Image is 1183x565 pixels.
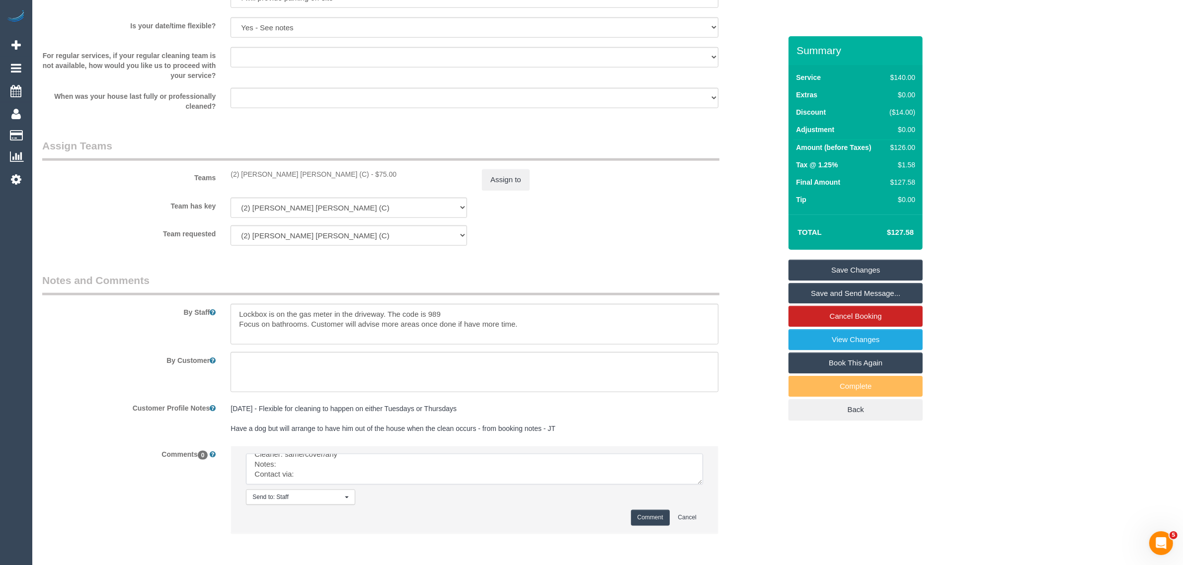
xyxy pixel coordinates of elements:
label: By Customer [35,352,223,365]
iframe: Intercom live chat [1149,531,1173,555]
div: $140.00 [886,72,916,82]
div: $1.58 [886,160,916,170]
legend: Notes and Comments [42,273,719,295]
a: Save Changes [789,260,923,281]
label: Extras [796,90,817,100]
div: 2 hours x $37.50/hour [231,169,467,179]
button: Cancel [672,510,703,525]
span: Send to: Staff [252,493,342,501]
label: Team requested [35,225,223,239]
div: $127.58 [886,177,916,187]
button: Comment [631,510,670,525]
label: Is your date/time flexible? [35,17,223,31]
label: Amount (before Taxes) [796,142,871,152]
label: Final Amount [796,177,840,187]
button: Send to: Staff [246,490,355,505]
button: Assign to [482,169,530,190]
label: Tip [796,195,806,205]
a: Book This Again [789,353,923,373]
div: $0.00 [886,90,916,100]
label: Team has key [35,198,223,211]
label: Discount [796,107,826,117]
label: When was your house last fully or professionally cleaned? [35,88,223,111]
label: Customer Profile Notes [35,400,223,413]
pre: [DATE] - Flexible for cleaning to happen on either Tuesdays or Thursdays Have a dog but will arra... [231,404,718,433]
span: 0 [198,451,208,460]
label: By Staff [35,304,223,317]
label: Tax @ 1.25% [796,160,838,170]
h4: $127.58 [857,228,914,237]
label: Service [796,72,821,82]
span: 5 [1170,531,1178,539]
strong: Total [797,228,822,236]
div: ($14.00) [886,107,916,117]
div: $0.00 [886,195,916,205]
label: Comments [35,446,223,459]
div: $126.00 [886,142,916,152]
h3: Summary [796,45,918,56]
a: Save and Send Message... [789,283,923,304]
a: View Changes [789,329,923,350]
a: Back [789,399,923,420]
label: Adjustment [796,125,834,135]
img: Automaid Logo [6,10,26,24]
label: Teams [35,169,223,183]
div: $0.00 [886,125,916,135]
label: For regular services, if your regular cleaning team is not available, how would you like us to pr... [35,47,223,80]
a: Cancel Booking [789,306,923,327]
legend: Assign Teams [42,139,719,161]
